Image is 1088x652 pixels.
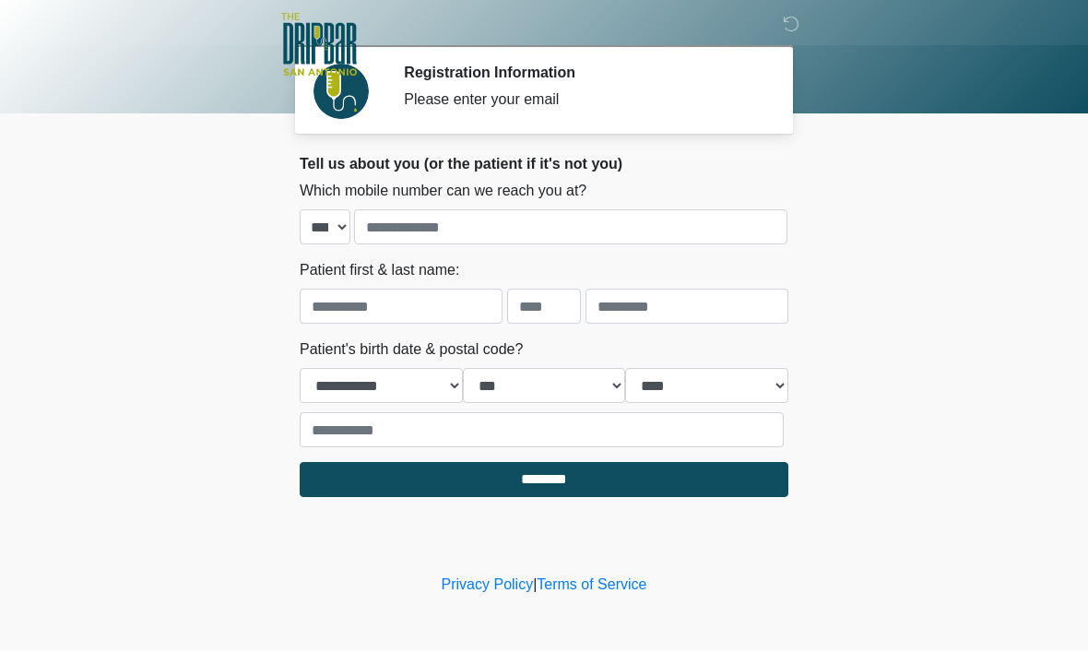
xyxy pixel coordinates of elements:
img: The DRIPBaR - San Antonio Fossil Creek Logo [281,14,357,78]
div: Please enter your email [404,89,761,112]
label: Patient's birth date & postal code? [300,339,523,362]
img: Agent Avatar [313,65,369,120]
a: Terms of Service [537,577,646,593]
h2: Tell us about you (or the patient if it's not you) [300,156,788,173]
label: Which mobile number can we reach you at? [300,181,586,203]
a: | [533,577,537,593]
a: Privacy Policy [442,577,534,593]
label: Patient first & last name: [300,260,459,282]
